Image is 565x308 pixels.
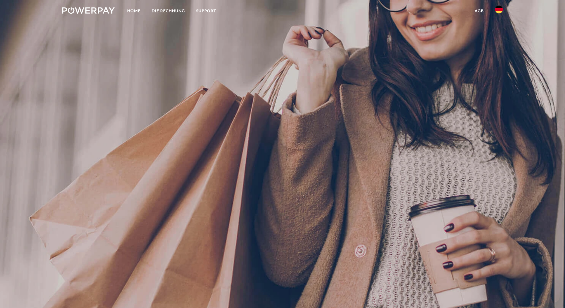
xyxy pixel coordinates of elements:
a: DIE RECHNUNG [146,5,191,17]
img: de [495,6,503,13]
a: agb [469,5,489,17]
a: Home [122,5,146,17]
iframe: Button to launch messaging window [539,282,560,303]
a: SUPPORT [191,5,222,17]
img: logo-powerpay-white.svg [62,7,115,14]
